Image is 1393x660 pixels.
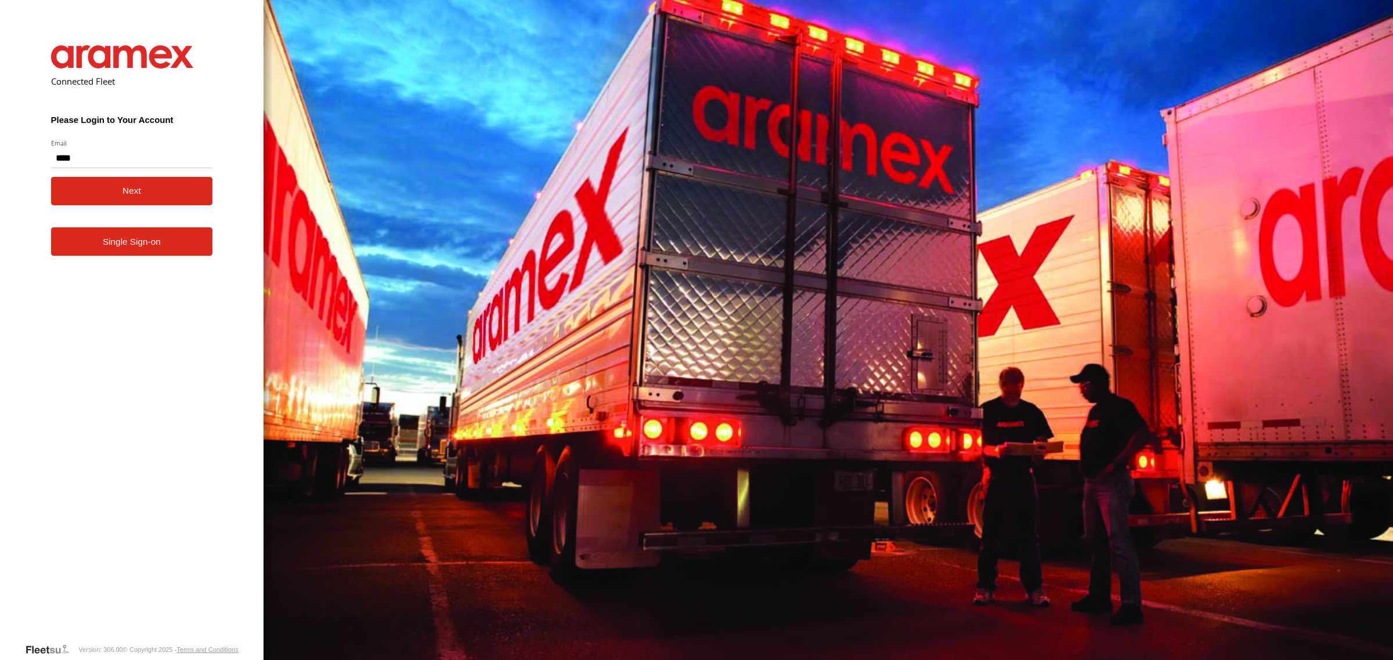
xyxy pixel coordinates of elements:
[51,177,213,205] button: Next
[51,75,213,87] h2: Connected Fleet
[123,646,239,653] div: © Copyright 2025 -
[51,139,213,147] label: Email
[51,227,213,256] a: Single Sign-on
[25,644,78,655] a: Visit our Website
[51,115,213,125] h3: Please Login to Your Account
[176,646,238,653] a: Terms and Conditions
[78,646,122,653] div: Version: 306.00
[51,45,194,68] img: Aramex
